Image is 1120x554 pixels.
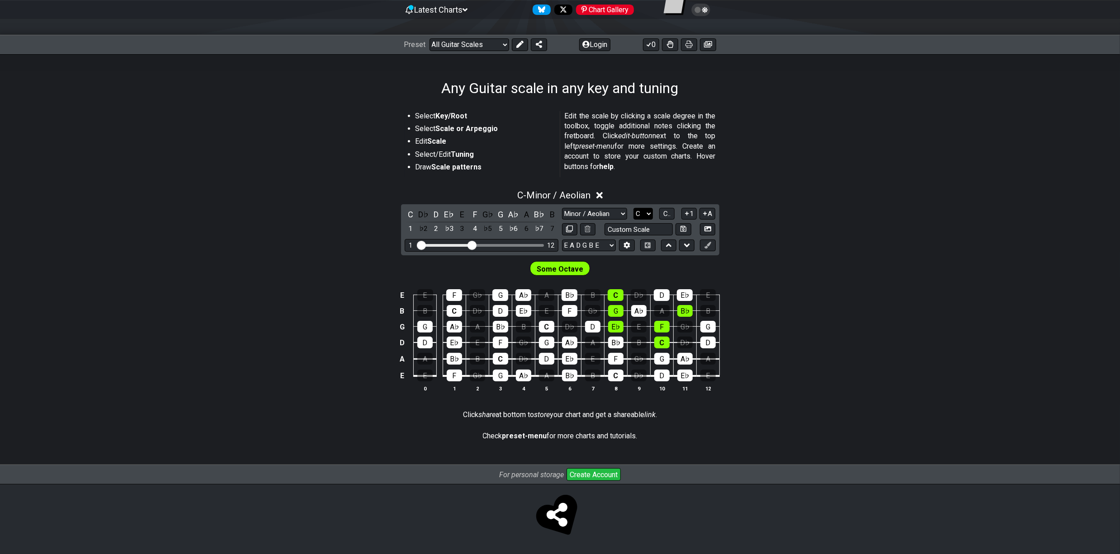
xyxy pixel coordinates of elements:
[417,208,429,221] div: toggle pitch class
[493,370,508,381] div: G
[539,321,554,333] div: C
[677,353,693,365] div: A♭
[604,384,627,393] th: 8
[417,305,433,317] div: B
[430,208,442,221] div: toggle pitch class
[428,137,447,146] strong: Scale
[534,208,545,221] div: toggle pitch class
[585,370,600,381] div: B
[631,370,647,381] div: D♭
[443,384,466,393] th: 1
[677,337,693,348] div: D♭
[397,351,407,367] td: A
[562,289,577,301] div: B♭
[405,239,558,251] div: Visible fret range
[581,384,604,393] th: 7
[397,319,407,335] td: G
[443,208,455,221] div: toggle pitch class
[470,353,485,365] div: B
[631,337,647,348] div: B
[531,38,547,51] button: Share Preset
[562,239,616,252] select: Tuning
[700,239,715,252] button: First click edit preset to enable marker editing
[470,370,485,381] div: G♭
[516,370,531,381] div: A♭
[676,223,691,235] button: Store user defined scale
[405,223,416,235] div: toggle scale degree
[534,223,545,235] div: toggle scale degree
[585,305,600,317] div: G♭
[502,432,547,440] strong: preset-menu
[580,223,595,235] button: Delete
[700,370,716,381] div: E
[654,353,670,365] div: G
[700,305,716,317] div: B
[681,38,697,51] button: Print
[397,287,407,303] td: E
[489,384,512,393] th: 3
[579,38,610,51] button: Login
[700,289,716,301] div: E
[520,208,532,221] div: toggle pitch class
[492,289,508,301] div: G
[447,305,462,317] div: C
[495,223,506,235] div: toggle scale degree
[631,353,647,365] div: G♭
[696,6,706,14] span: Toggle light / dark theme
[631,321,647,333] div: E
[508,208,520,221] div: toggle pitch class
[416,111,554,124] li: Select
[416,150,554,162] li: Select/Edit
[430,38,509,51] select: Preset
[562,337,577,348] div: A♭
[397,303,407,319] td: B
[576,142,615,150] em: preset-menu
[700,38,716,51] button: Create image
[508,223,520,235] div: toggle scale degree
[430,223,442,235] div: toggle scale degree
[414,384,437,393] th: 0
[619,239,634,252] button: Edit Tuning
[539,496,582,540] span: Click to store and share!
[404,40,426,49] span: Preset
[493,353,508,365] div: C
[470,305,485,317] div: D♭
[696,384,719,393] th: 12
[516,337,531,348] div: G♭
[654,370,670,381] div: D
[405,208,416,221] div: toggle pitch class
[466,384,489,393] th: 2
[446,289,462,301] div: F
[515,289,531,301] div: A♭
[409,242,413,249] div: 1
[456,223,468,235] div: toggle scale degree
[608,337,624,348] div: B♭
[436,112,468,120] strong: Key/Root
[558,384,581,393] th: 6
[416,136,554,149] li: Edit
[469,208,481,221] div: toggle pitch class
[618,131,652,140] em: edit-button
[565,111,716,172] p: Edit the scale by clicking a scale degree in the toolbox, toggle additional notes clicking the fr...
[608,321,624,333] div: E♭
[633,208,653,220] select: Tonic/Root
[482,223,494,235] div: toggle scale degree
[447,353,462,365] div: B♭
[495,208,506,221] div: toggle pitch class
[482,208,494,221] div: toggle pitch class
[469,289,485,301] div: G♭
[512,38,528,51] button: Edit Preset
[677,370,693,381] div: E♭
[608,289,624,301] div: C
[654,305,670,317] div: A
[562,370,577,381] div: B♭
[567,468,621,481] button: Create Account
[539,289,554,301] div: A
[451,150,474,159] strong: Tuning
[640,239,656,252] button: Toggle horizontal chord view
[493,321,508,333] div: B♭
[456,208,468,221] div: toggle pitch class
[535,384,558,393] th: 5
[470,337,485,348] div: E
[562,353,577,365] div: E♭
